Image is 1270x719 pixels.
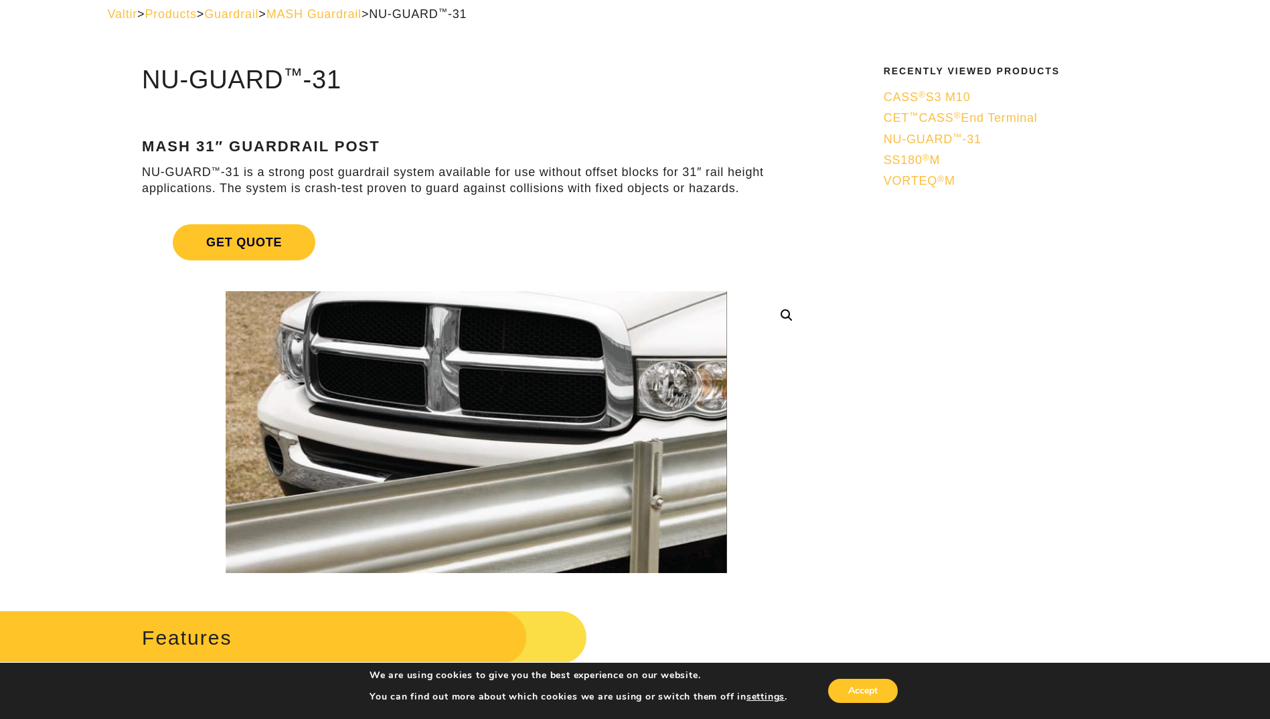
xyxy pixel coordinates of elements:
a: Get Quote [142,208,811,276]
sup: ™ [211,165,220,175]
p: We are using cookies to give you the best experience on our website. [370,669,787,682]
span: VORTEQ M [884,174,955,187]
strong: MASH 31″ Guardrail Post [142,138,380,155]
a: CASS®S3 M10 [884,90,1154,105]
sup: ™ [953,132,962,142]
sup: ® [954,110,961,121]
sup: ® [937,174,945,184]
p: NU-GUARD -31 is a strong post guardrail system available for use without offset blocks for 31″ ra... [142,165,811,196]
button: Accept [828,679,898,703]
a: VORTEQ®M [884,173,1154,189]
button: settings [746,691,785,703]
span: SS180 M [884,153,941,167]
a: Products [145,7,196,21]
sup: ™ [909,110,919,121]
span: NU-GUARD -31 [884,133,981,146]
a: Valtir [108,7,137,21]
h2: Recently Viewed Products [884,66,1154,76]
a: SS180®M [884,153,1154,168]
a: CET™CASS®End Terminal [884,110,1154,126]
span: Get Quote [173,224,315,260]
a: Guardrail [204,7,258,21]
a: NU-GUARD™-31 [884,132,1154,147]
span: NU-GUARD -31 [369,7,467,21]
div: > > > > [108,7,1163,22]
sup: ® [923,153,930,163]
sup: ® [919,90,926,100]
h1: NU-GUARD -31 [142,66,811,94]
a: MASH Guardrail [266,7,362,21]
span: CET CASS End Terminal [884,111,1038,125]
sup: ™ [439,7,448,17]
p: You can find out more about which cookies we are using or switch them off in . [370,691,787,703]
span: CASS S3 M10 [884,90,971,104]
sup: ™ [283,64,303,86]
